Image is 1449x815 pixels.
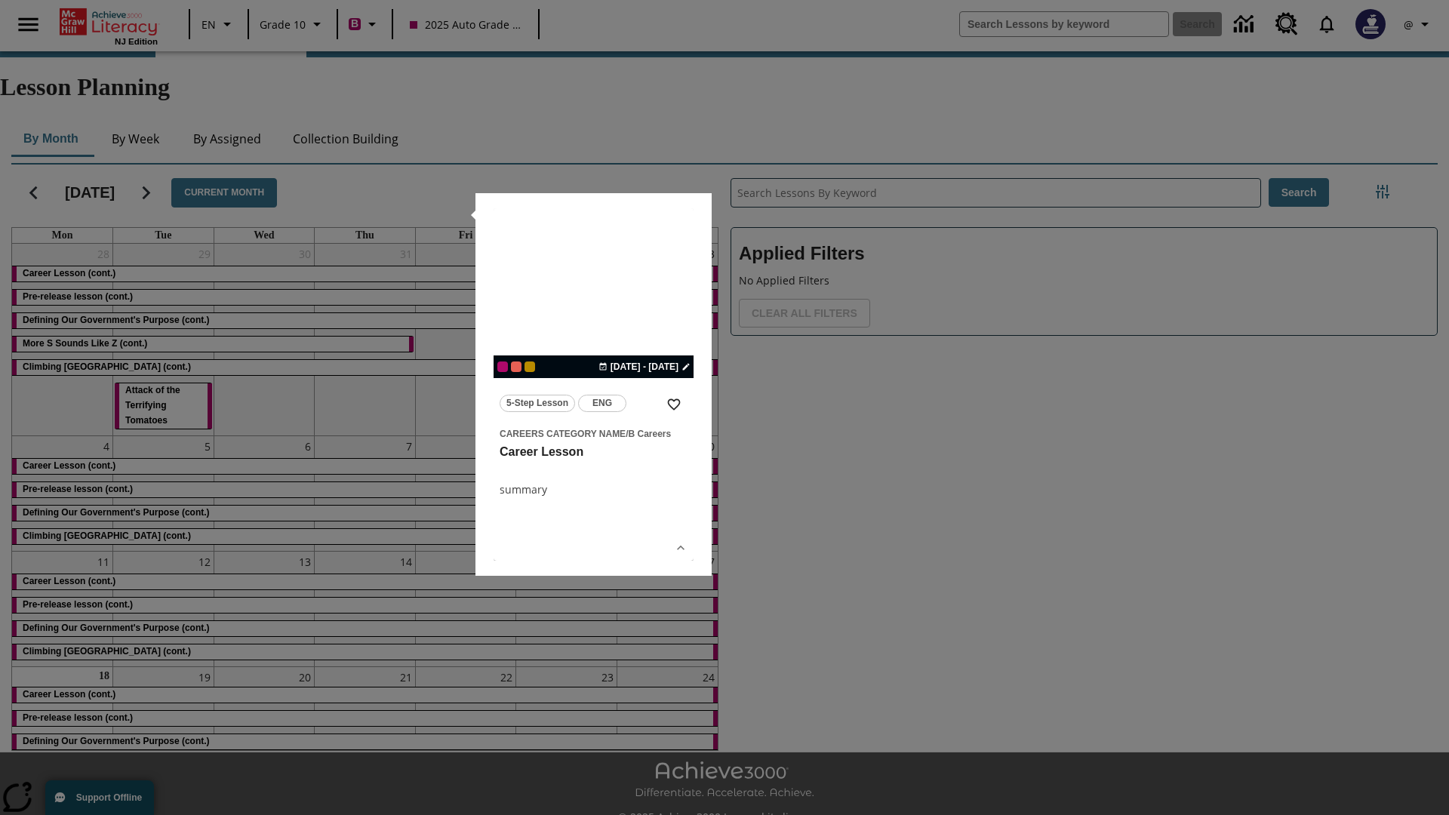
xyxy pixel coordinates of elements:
button: Show Details [669,537,692,559]
h4: undefined [500,460,688,478]
button: Jan 13 - Jan 17 Choose Dates [595,360,694,374]
span: Careers Category Name [500,429,626,439]
h3: Career Lesson [500,444,688,460]
button: ENG [578,395,626,412]
span: 5-Step Lesson [506,395,568,411]
button: 5-Step Lesson [500,395,575,412]
span: [DATE] - [DATE] [611,360,678,374]
div: New 2025 class [525,361,535,372]
div: summary [500,481,688,497]
span: Topic: Careers Category Name/B Careers [500,425,688,441]
span: / [626,429,628,439]
div: lesson details [494,208,694,561]
button: Add to Favorites [660,391,688,418]
span: B Careers [628,429,671,439]
span: ENG [592,395,612,411]
div: Current Class [497,361,508,372]
div: OL 2025 Auto Grade 11 [511,361,521,372]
